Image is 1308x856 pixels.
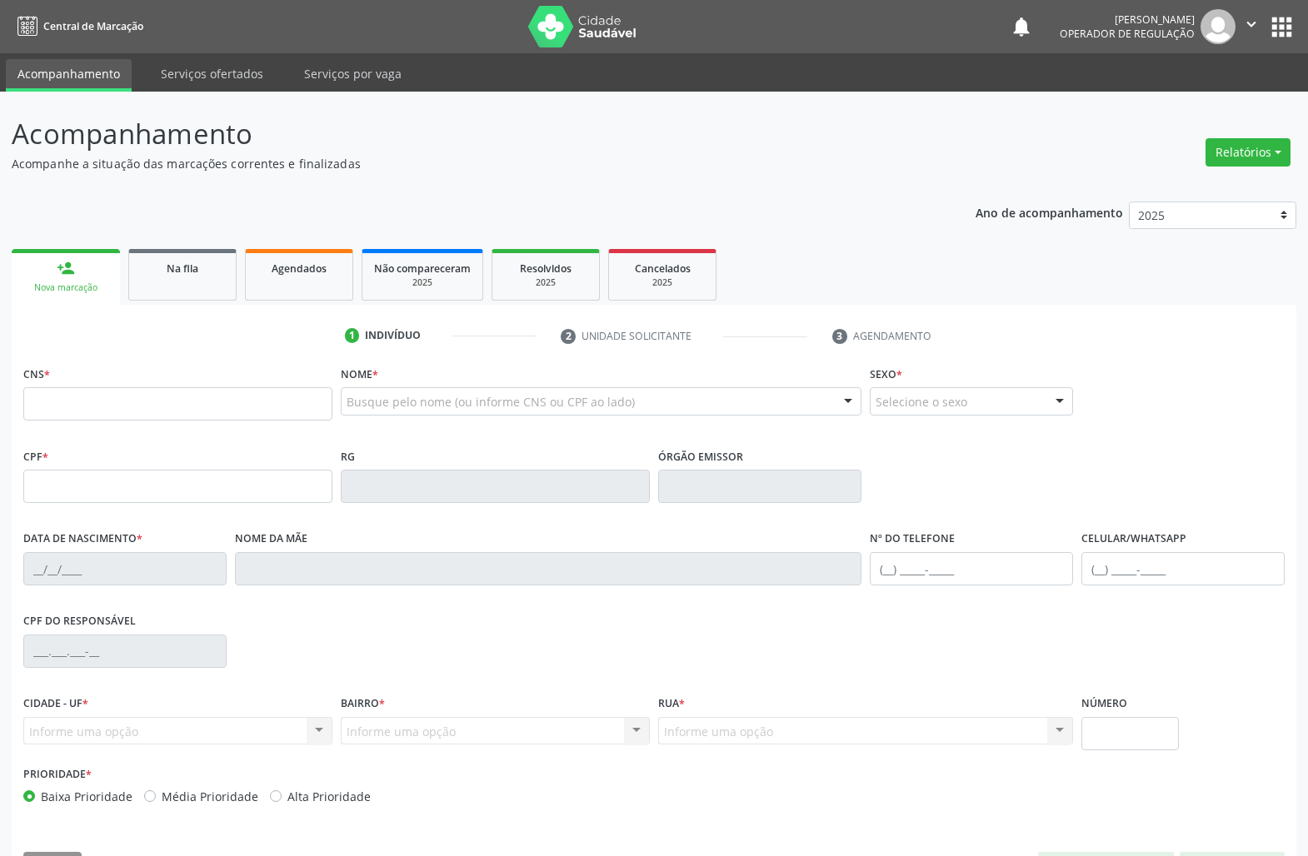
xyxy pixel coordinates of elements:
[1081,526,1186,552] label: Celular/WhatsApp
[23,762,92,788] label: Prioridade
[341,361,378,387] label: Nome
[635,261,691,276] span: Cancelados
[57,259,75,277] div: person_add
[23,526,142,552] label: Data de nascimento
[272,261,327,276] span: Agendados
[23,444,48,470] label: CPF
[23,281,108,294] div: Nova marcação
[23,361,50,387] label: CNS
[1060,12,1195,27] div: [PERSON_NAME]
[12,113,911,155] p: Acompanhamento
[1242,15,1261,33] i: 
[12,12,143,40] a: Central de Marcação
[23,691,88,717] label: Cidade - UF
[1081,691,1127,717] label: Número
[1236,9,1267,44] button: 
[374,276,471,289] div: 2025
[23,552,227,585] input: __/__/____
[1206,138,1291,167] button: Relatórios
[876,393,967,411] span: Selecione o sexo
[347,393,635,411] span: Busque pelo nome (ou informe CNS ou CPF ao lado)
[365,328,421,343] div: Indivíduo
[1081,552,1285,585] input: (__) _____-_____
[6,59,132,92] a: Acompanhamento
[287,788,371,805] label: Alta Prioridade
[345,328,360,343] div: 1
[12,155,911,172] p: Acompanhe a situação das marcações correntes e finalizadas
[167,261,198,276] span: Na fila
[658,444,743,470] label: Órgão emissor
[162,788,258,805] label: Média Prioridade
[43,19,143,33] span: Central de Marcação
[621,276,704,289] div: 2025
[1060,27,1195,41] span: Operador de regulação
[1201,9,1236,44] img: img
[23,609,136,635] label: CPF do responsável
[504,276,587,289] div: 2025
[870,361,902,387] label: Sexo
[341,444,355,470] label: RG
[341,691,385,717] label: Bairro
[976,202,1123,222] p: Ano de acompanhamento
[1267,12,1296,42] button: apps
[658,691,685,717] label: Rua
[292,59,413,88] a: Serviços por vaga
[41,788,132,805] label: Baixa Prioridade
[149,59,275,88] a: Serviços ofertados
[1010,15,1033,38] button: notifications
[235,526,307,552] label: Nome da mãe
[23,635,227,668] input: ___.___.___-__
[374,261,471,276] span: Não compareceram
[870,552,1073,585] input: (__) _____-_____
[520,261,572,276] span: Resolvidos
[870,526,955,552] label: Nº do Telefone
